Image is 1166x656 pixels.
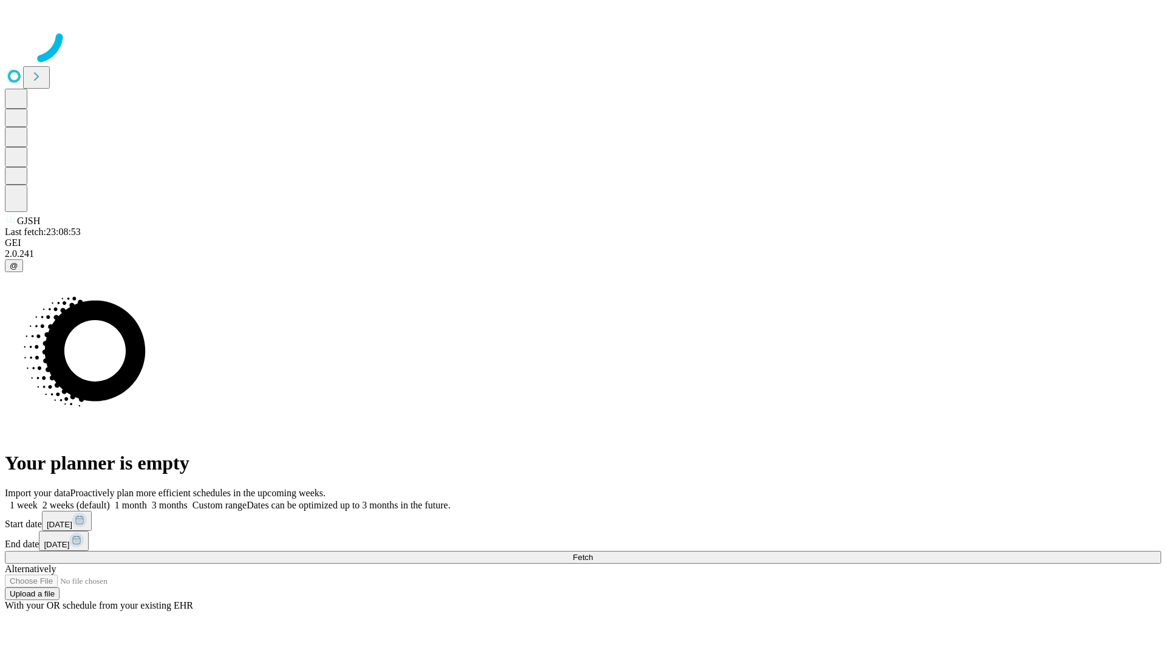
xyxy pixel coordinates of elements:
[5,587,60,600] button: Upload a file
[5,600,193,610] span: With your OR schedule from your existing EHR
[115,500,147,510] span: 1 month
[17,216,40,226] span: GJSH
[5,237,1161,248] div: GEI
[5,511,1161,531] div: Start date
[5,452,1161,474] h1: Your planner is empty
[573,553,593,562] span: Fetch
[47,520,72,529] span: [DATE]
[5,488,70,498] span: Import your data
[5,227,81,237] span: Last fetch: 23:08:53
[10,261,18,270] span: @
[70,488,326,498] span: Proactively plan more efficient schedules in the upcoming weeks.
[5,259,23,272] button: @
[152,500,188,510] span: 3 months
[42,511,92,531] button: [DATE]
[5,531,1161,551] div: End date
[43,500,110,510] span: 2 weeks (default)
[5,564,56,574] span: Alternatively
[5,551,1161,564] button: Fetch
[39,531,89,551] button: [DATE]
[193,500,247,510] span: Custom range
[5,248,1161,259] div: 2.0.241
[247,500,450,510] span: Dates can be optimized up to 3 months in the future.
[10,500,38,510] span: 1 week
[44,540,69,549] span: [DATE]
